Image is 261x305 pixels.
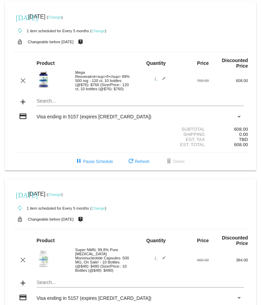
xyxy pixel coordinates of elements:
div: Subtotal [130,127,209,132]
mat-icon: delete [165,157,173,166]
mat-icon: clear [19,77,27,85]
strong: Discounted Price [222,235,248,246]
button: Refresh [121,155,155,168]
span: 1 [154,256,166,260]
mat-icon: pause [75,157,83,166]
img: MEGA-500-BOTTLE-NEW.jpg [37,71,50,90]
div: 480.00 [170,258,209,262]
mat-icon: clear [19,256,27,264]
mat-select: Payment Method [37,114,242,119]
div: 760.00 [170,79,209,83]
strong: Price [197,238,209,243]
a: Change [91,29,105,33]
button: Delete [159,155,190,168]
mat-icon: refresh [127,157,135,166]
mat-icon: edit [158,256,166,264]
a: Change [48,192,61,197]
div: Shipping [130,132,209,137]
mat-icon: add [19,98,27,106]
mat-icon: credit_card [19,293,27,302]
a: Change [48,15,61,19]
mat-icon: live_help [76,215,85,224]
a: Change [91,206,105,210]
mat-icon: [DATE] [16,190,24,199]
span: Delete [165,159,185,164]
img: NMN-capsules-bottle-image.jpeg [37,250,50,269]
button: Pause Schedule [69,155,118,168]
mat-icon: lock_open [16,215,24,224]
small: ( ) [90,206,107,210]
strong: Price [197,60,209,66]
span: Visa ending in 5157 (expires [CREDIT_CARD_DATA]) [37,114,151,119]
span: Pause Schedule [75,159,113,164]
small: ( ) [90,29,107,33]
small: ( ) [47,15,63,19]
mat-icon: lock_open [16,37,24,46]
span: Refresh [127,159,149,164]
span: 0.00 [239,132,248,137]
small: Changeable before [DATE] [28,217,74,221]
mat-icon: edit [158,77,166,85]
mat-icon: [DATE] [16,13,24,21]
mat-icon: autorenew [16,27,24,35]
mat-icon: live_help [76,37,85,46]
strong: Quantity [146,60,166,66]
mat-icon: add [19,279,27,287]
input: Search... [37,280,244,285]
strong: Discounted Price [222,58,248,69]
mat-icon: credit_card [19,112,27,120]
span: 1 [154,77,166,81]
small: 1 item scheduled for Every 5 months [13,206,89,210]
strong: Quantity [146,238,166,243]
div: Est. Tax [130,137,209,142]
div: Super NMN, 99.8% Pure [MEDICAL_DATA] Mononucleotide Capsules- 500 MG, On Sale! - 10 Bottles (@$48... [72,248,130,272]
span: 608.00 [234,142,248,147]
small: ( ) [47,192,63,197]
mat-select: Payment Method [37,295,242,301]
small: Changeable before [DATE] [28,40,74,44]
strong: Product [37,60,55,66]
input: Search... [37,98,244,104]
div: 608.00 [209,79,248,83]
small: 1 item scheduled for Every 5 months [13,29,89,33]
div: 384.00 [209,258,248,262]
strong: Product [37,238,55,243]
div: 608.00 [209,127,248,132]
span: Visa ending in 5157 (expires [CREDIT_CARD_DATA]) [37,295,151,301]
div: Est. Total [130,142,209,147]
div: Mega Resveratrol<sup>®</sup> 99% 500 mg - 120 ct, 10 bottles (@$76): $760 (Size/Price:: 120 ct, 1... [72,70,130,91]
span: TBD [239,137,248,142]
mat-icon: autorenew [16,204,24,212]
